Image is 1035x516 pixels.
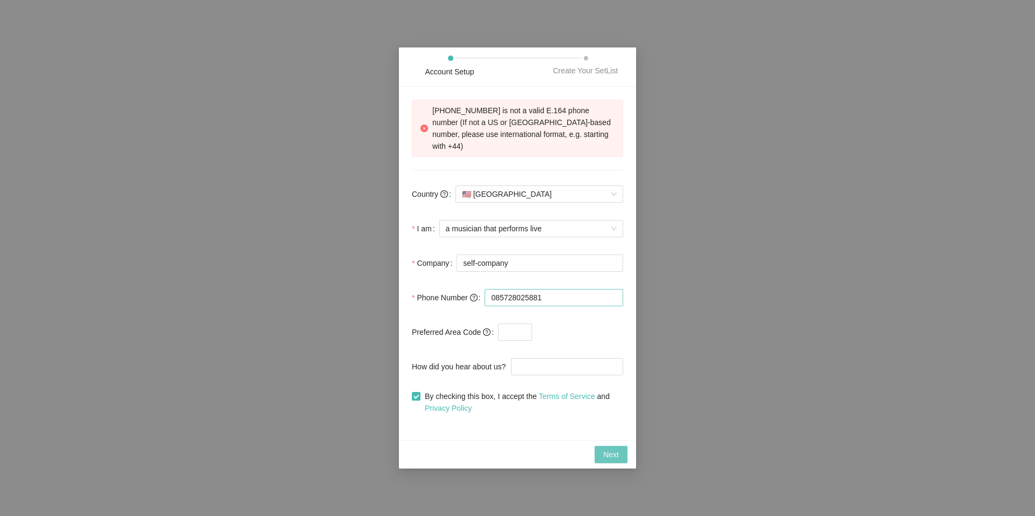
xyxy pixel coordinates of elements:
label: How did you hear about us? [412,356,511,377]
span: question-circle [440,190,448,198]
span: Country [412,188,448,200]
span: question-circle [483,328,491,336]
span: close-circle [420,125,428,132]
span: Next [603,449,619,460]
a: Privacy Policy [425,404,472,412]
span: 🇺🇸 [462,190,471,198]
div: Account Setup [425,66,474,78]
input: Company [457,254,623,272]
span: By checking this box, I accept the and [420,390,623,414]
input: How did you hear about us? [511,358,623,375]
a: Terms of Service [539,392,595,401]
div: [PHONE_NUMBER] is not a valid E.164 phone number (If not a US or [GEOGRAPHIC_DATA]-based number, ... [432,105,615,152]
div: Create Your SetList [553,65,618,77]
span: Preferred Area Code [412,326,491,338]
span: [GEOGRAPHIC_DATA] [462,186,617,202]
label: I am [412,218,439,239]
span: a musician that performs live [446,221,617,237]
span: Phone Number [417,292,477,304]
label: Company [412,252,457,274]
span: question-circle [470,294,478,301]
button: Next [595,446,627,463]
